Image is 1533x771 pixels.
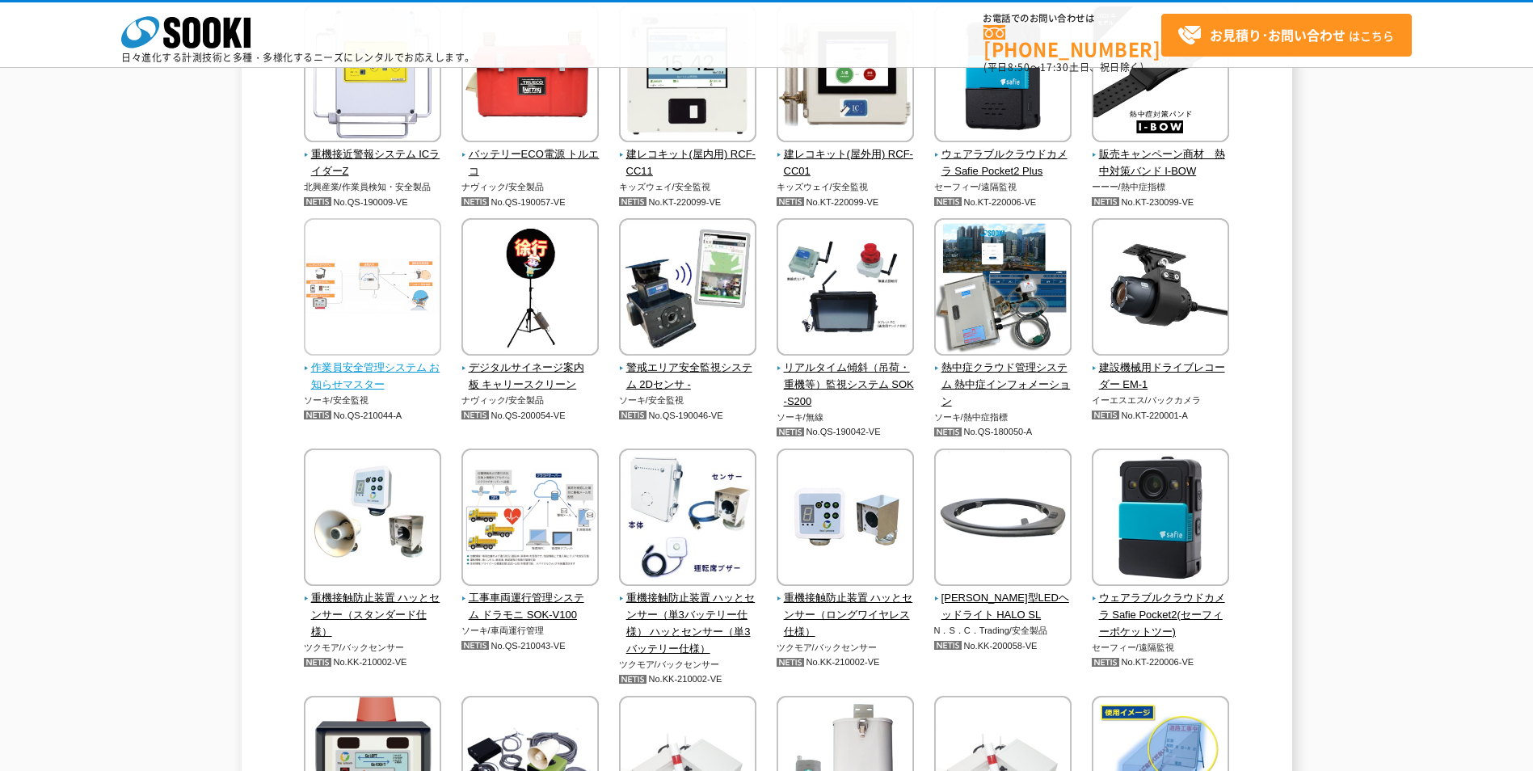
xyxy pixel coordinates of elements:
[1040,60,1069,74] span: 17:30
[983,60,1143,74] span: (平日 ～ 土日、祝日除く)
[1092,641,1230,655] p: セーフィー/遠隔監視
[934,360,1072,410] span: 熱中症クラウド管理システム 熱中症インフォメーション
[304,194,442,211] p: No.QS-190009-VE
[934,638,1072,655] p: No.KK-200058-VE
[934,218,1072,360] img: 熱中症クラウド管理システム 熱中症インフォメーション
[619,575,757,658] a: 重機接触防止装置 ハッとセンサー（単3バッテリー仕様） ハッとセンサー（単3バッテリー仕様）
[304,394,442,407] p: ソーキ/安全監視
[304,575,442,641] a: 重機接触防止装置 ハッとセンサー（スタンダード仕様）
[1092,218,1229,360] img: 建設機械用ドライブレコーダー EM-1
[934,5,1072,146] img: ウェアラブルクラウドカメラ Safie Pocket2 Plus
[121,53,475,62] p: 日々進化する計測技術と多種・多様化するニーズにレンタルでお応えします。
[1092,654,1230,671] p: No.KT-220006-VE
[777,218,914,360] img: リアルタイム傾斜（吊荷・重機等）監視システム SOK-S200
[304,5,441,146] img: 重機接近警報システム ICライダーZ
[777,132,915,180] a: 建レコキット(屋外用) RCF-CC01
[304,146,442,180] span: 重機接近警報システム ICライダーZ
[461,360,600,394] span: デジタルサイネージ案内板 キャリースクリーン
[461,638,600,655] p: No.QS-210043-VE
[304,218,441,360] img: 作業員安全管理システム お知らせマスター
[934,411,1072,424] p: ソーキ/熱中症指標
[1161,14,1412,57] a: お見積り･お問い合わせはこちら
[461,575,600,624] a: 工事車両運行管理システム ドラモニ SOK-V100
[934,624,1072,638] p: N．S．C．Trading/安全製品
[619,671,757,688] p: No.KK-210002-VE
[1092,449,1229,590] img: ウェアラブルクラウドカメラ Safie Pocket2(セーフィーポケットツー)
[1177,23,1394,48] span: はこちら
[619,5,756,146] img: 建レコキット(屋内用) RCF-CC11
[461,218,599,360] img: デジタルサイネージ案内板 キャリースクリーン
[934,423,1072,440] p: No.QS-180050-A
[461,590,600,624] span: 工事車両運行管理システム ドラモニ SOK-V100
[619,218,756,360] img: 警戒エリア安全監視システム 2Dセンサ -
[1092,5,1229,146] img: 販売キャンペーン商材 熱中対策バンド I-BOW
[1008,60,1030,74] span: 8:50
[461,345,600,394] a: デジタルサイネージ案内板 キャリースクリーン
[983,14,1161,23] span: お電話でのお問い合わせは
[461,194,600,211] p: No.QS-190057-VE
[1092,194,1230,211] p: No.KT-230099-VE
[304,132,442,180] a: 重機接近警報システム ICライダーZ
[461,146,600,180] span: バッテリーECO電源 トルエコ
[1092,407,1230,424] p: No.KT-220001-A
[304,590,442,640] span: 重機接触防止装置 ハッとセンサー（スタンダード仕様）
[777,194,915,211] p: No.KT-220099-VE
[1092,590,1230,640] span: ウェアラブルクラウドカメラ Safie Pocket2(セーフィーポケットツー)
[777,423,915,440] p: No.QS-190042-VE
[619,590,757,657] span: 重機接触防止装置 ハッとセンサー（単3バッテリー仕様） ハッとセンサー（単3バッテリー仕様）
[1092,180,1230,194] p: ーーー/熱中症指標
[461,394,600,407] p: ナヴィック/安全製品
[304,360,442,394] span: 作業員安全管理システム お知らせマスター
[461,5,599,146] img: バッテリーECO電源 トルエコ
[304,345,442,394] a: 作業員安全管理システム お知らせマスター
[983,25,1161,58] a: [PHONE_NUMBER]
[304,654,442,671] p: No.KK-210002-VE
[619,449,756,590] img: 重機接触防止装置 ハッとセンサー（単3バッテリー仕様） ハッとセンサー（単3バッテリー仕様）
[1092,132,1230,180] a: 販売キャンペーン商材 熱中対策バンド I-BOW
[777,449,914,590] img: 重機接触防止装置 ハッとセンサー（ロングワイヤレス仕様）
[934,194,1072,211] p: No.KT-220006-VE
[619,407,757,424] p: No.QS-190046-VE
[934,345,1072,411] a: 熱中症クラウド管理システム 熱中症インフォメーション
[934,146,1072,180] span: ウェアラブルクラウドカメラ Safie Pocket2 Plus
[461,624,600,638] p: ソーキ/車両運行管理
[1092,345,1230,394] a: 建設機械用ドライブレコーダー EM-1
[304,449,441,590] img: 重機接触防止装置 ハッとセンサー（スタンダード仕様）
[1210,25,1346,44] strong: お見積り･お問い合わせ
[1092,360,1230,394] span: 建設機械用ドライブレコーダー EM-1
[304,407,442,424] p: No.QS-210044-A
[777,654,915,671] p: No.KK-210002-VE
[934,590,1072,624] span: [PERSON_NAME]型LEDヘッドライト HALO SL
[934,449,1072,590] img: 全周型LEDヘッドライト HALO SL
[619,360,757,394] span: 警戒エリア安全監視システム 2Dセンサ -
[777,146,915,180] span: 建レコキット(屋外用) RCF-CC01
[461,180,600,194] p: ナヴィック/安全製品
[934,575,1072,624] a: [PERSON_NAME]型LEDヘッドライト HALO SL
[619,194,757,211] p: No.KT-220099-VE
[777,360,915,410] span: リアルタイム傾斜（吊荷・重機等）監視システム SOK-S200
[777,575,915,641] a: 重機接触防止装置 ハッとセンサー（ロングワイヤレス仕様）
[777,180,915,194] p: キッズウェイ/安全監視
[619,180,757,194] p: キッズウェイ/安全監視
[461,449,599,590] img: 工事車両運行管理システム ドラモニ SOK-V100
[619,146,757,180] span: 建レコキット(屋内用) RCF-CC11
[619,394,757,407] p: ソーキ/安全監視
[461,407,600,424] p: No.QS-200054-VE
[619,658,757,672] p: ツクモア/バックセンサー
[934,180,1072,194] p: セーフィー/遠隔監視
[934,132,1072,180] a: ウェアラブルクラウドカメラ Safie Pocket2 Plus
[1092,394,1230,407] p: イーエスエス/バックカメラ
[777,345,915,411] a: リアルタイム傾斜（吊荷・重機等）監視システム SOK-S200
[619,345,757,394] a: 警戒エリア安全監視システム 2Dセンサ -
[777,590,915,640] span: 重機接触防止装置 ハッとセンサー（ロングワイヤレス仕様）
[777,641,915,655] p: ツクモア/バックセンサー
[777,5,914,146] img: 建レコキット(屋外用) RCF-CC01
[304,641,442,655] p: ツクモア/バックセンサー
[777,411,915,424] p: ソーキ/無線
[619,132,757,180] a: 建レコキット(屋内用) RCF-CC11
[1092,146,1230,180] span: 販売キャンペーン商材 熱中対策バンド I-BOW
[1092,575,1230,641] a: ウェアラブルクラウドカメラ Safie Pocket2(セーフィーポケットツー)
[304,180,442,194] p: 北興産業/作業員検知・安全製品
[461,132,600,180] a: バッテリーECO電源 トルエコ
